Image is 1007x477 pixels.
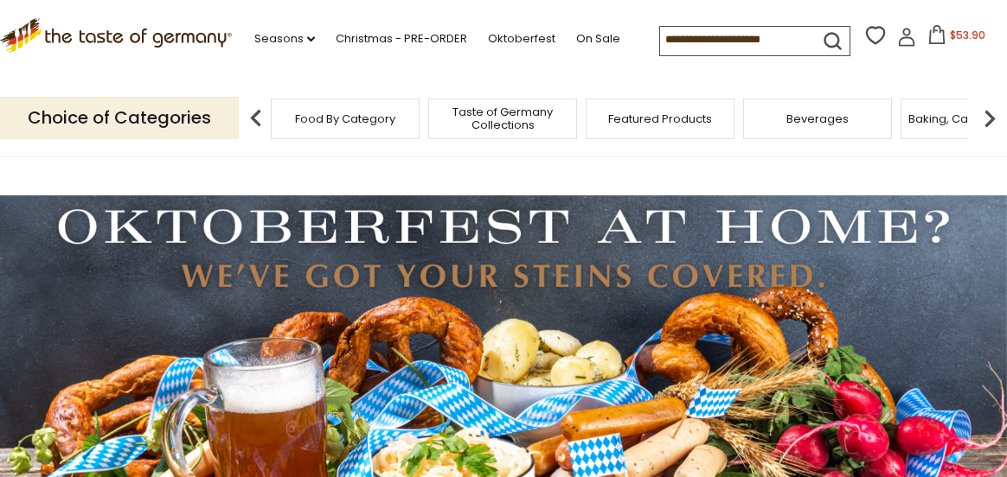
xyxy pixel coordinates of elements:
[488,29,555,48] a: Oktoberfest
[295,112,395,125] a: Food By Category
[608,112,712,125] a: Featured Products
[239,101,273,136] img: previous arrow
[972,101,1007,136] img: next arrow
[254,29,315,48] a: Seasons
[433,105,572,131] a: Taste of Germany Collections
[336,29,467,48] a: Christmas - PRE-ORDER
[786,112,849,125] a: Beverages
[950,28,985,42] span: $53.90
[920,25,993,51] button: $53.90
[576,29,620,48] a: On Sale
